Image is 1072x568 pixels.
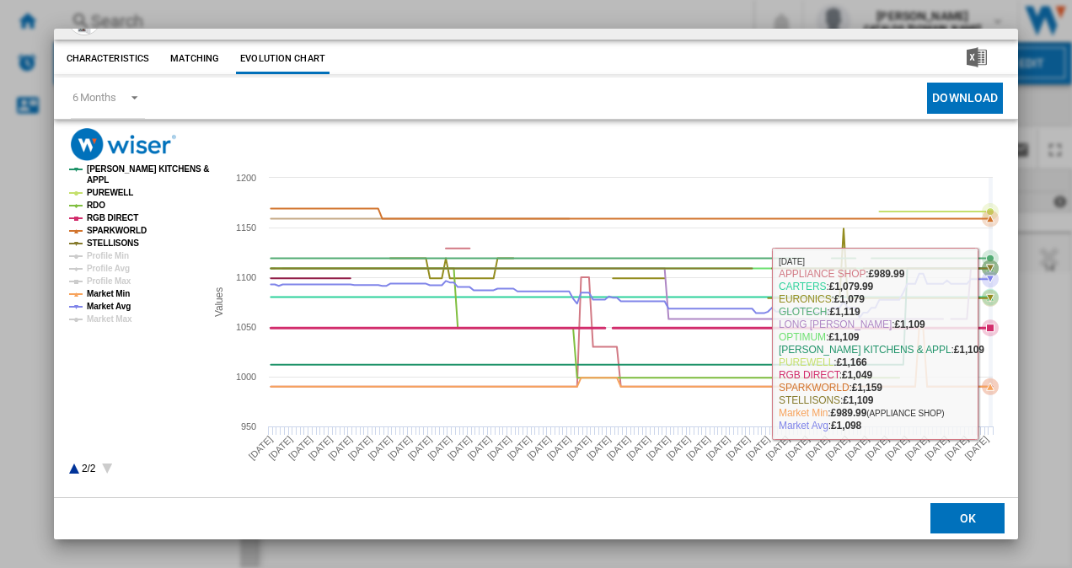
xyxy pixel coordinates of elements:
[764,434,791,462] tspan: [DATE]
[505,434,533,462] tspan: [DATE]
[704,434,732,462] tspan: [DATE]
[426,434,453,462] tspan: [DATE]
[87,238,139,248] tspan: STELLISONS
[287,434,314,462] tspan: [DATE]
[803,434,831,462] tspan: [DATE]
[743,434,771,462] tspan: [DATE]
[87,175,109,185] tspan: APPL
[54,29,1019,540] md-dialog: Product popup
[784,434,812,462] tspan: [DATE]
[82,463,96,474] text: 2/2
[87,251,129,260] tspan: Profile Min
[664,434,692,462] tspan: [DATE]
[87,314,132,324] tspan: Market Max
[236,322,256,332] tspan: 1050
[940,44,1014,74] button: Download in Excel
[863,434,891,462] tspan: [DATE]
[684,434,712,462] tspan: [DATE]
[405,434,433,462] tspan: [DATE]
[236,272,256,282] tspan: 1100
[724,434,752,462] tspan: [DATE]
[903,434,930,462] tspan: [DATE]
[236,222,256,233] tspan: 1150
[346,434,373,462] tspan: [DATE]
[465,434,493,462] tspan: [DATE]
[87,302,131,311] tspan: Market Avg
[525,434,553,462] tspan: [DATE]
[87,276,131,286] tspan: Profile Max
[246,434,274,462] tspan: [DATE]
[236,372,256,382] tspan: 1000
[485,434,513,462] tspan: [DATE]
[72,91,116,104] div: 6 Months
[87,264,130,273] tspan: Profile Avg
[87,188,133,197] tspan: PUREWELL
[624,434,652,462] tspan: [DATE]
[823,434,851,462] tspan: [DATE]
[236,44,330,74] button: Evolution chart
[962,434,990,462] tspan: [DATE]
[927,83,1003,114] button: Download
[565,434,592,462] tspan: [DATE]
[87,213,138,222] tspan: RGB DIRECT
[87,226,147,235] tspan: SPARKWORLD
[445,434,473,462] tspan: [DATE]
[241,421,256,431] tspan: 950
[942,434,970,462] tspan: [DATE]
[585,434,613,462] tspan: [DATE]
[87,201,105,210] tspan: RDO
[843,434,871,462] tspan: [DATE]
[883,434,911,462] tspan: [DATE]
[967,47,987,67] img: excel-24x24.png
[236,173,256,183] tspan: 1200
[386,434,414,462] tspan: [DATE]
[544,434,572,462] tspan: [DATE]
[326,434,354,462] tspan: [DATE]
[604,434,632,462] tspan: [DATE]
[923,434,951,462] tspan: [DATE]
[71,128,176,161] img: logo_wiser_300x94.png
[366,434,394,462] tspan: [DATE]
[158,44,232,74] button: Matching
[87,289,130,298] tspan: Market Min
[266,434,294,462] tspan: [DATE]
[644,434,672,462] tspan: [DATE]
[213,287,225,317] tspan: Values
[930,504,1005,534] button: OK
[306,434,334,462] tspan: [DATE]
[87,164,209,174] tspan: [PERSON_NAME] KITCHENS &
[62,44,154,74] button: Characteristics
